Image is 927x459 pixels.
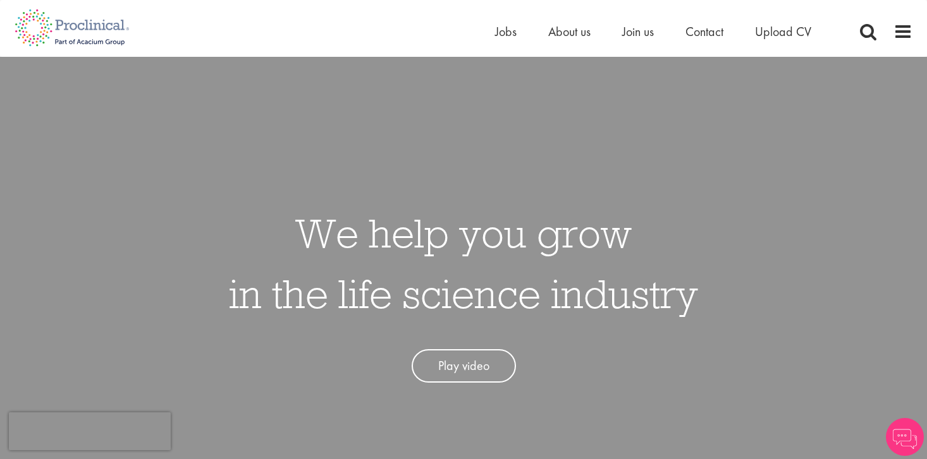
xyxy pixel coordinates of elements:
[229,203,698,324] h1: We help you grow in the life science industry
[548,23,591,40] a: About us
[495,23,517,40] a: Jobs
[622,23,654,40] a: Join us
[886,418,924,456] img: Chatbot
[755,23,811,40] a: Upload CV
[412,349,516,383] a: Play video
[685,23,723,40] a: Contact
